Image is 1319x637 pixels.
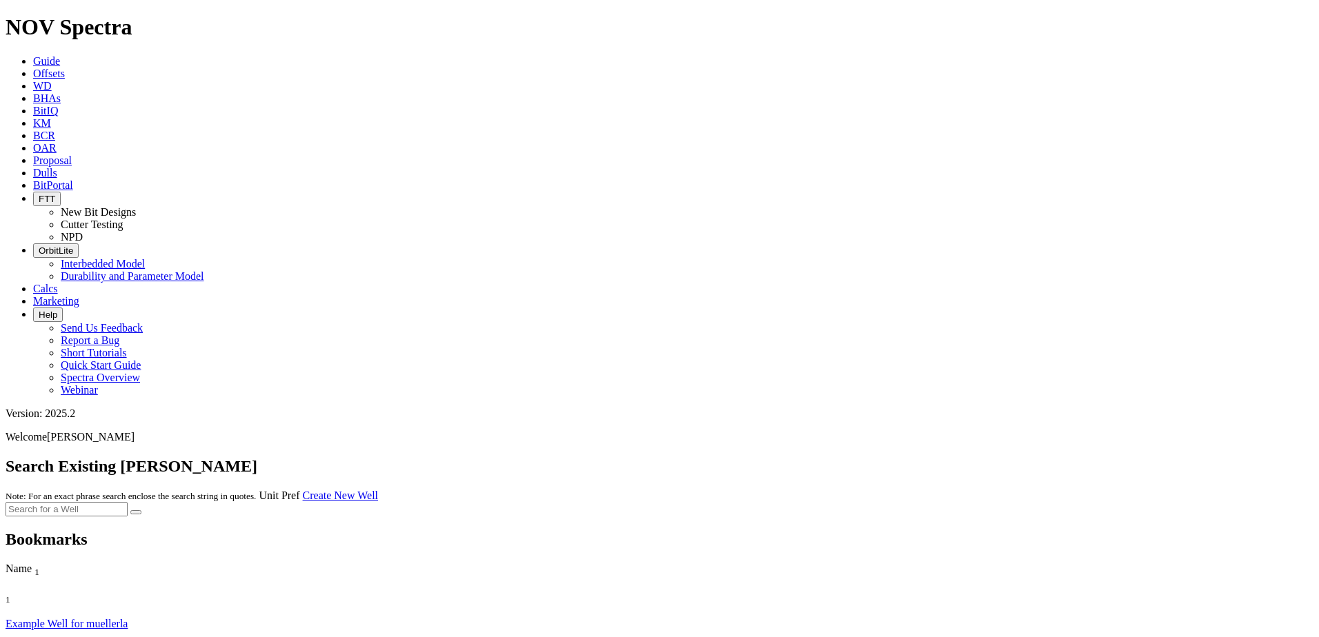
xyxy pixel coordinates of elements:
h2: Bookmarks [6,530,1313,549]
input: Search for a Well [6,502,128,516]
div: Column Menu [6,578,1221,590]
a: Example Well for muellerla [6,618,128,629]
button: Help [33,307,63,322]
a: Quick Start Guide [61,359,141,371]
h2: Search Existing [PERSON_NAME] [6,457,1313,476]
a: Calcs [33,283,58,294]
a: BitIQ [33,105,58,117]
sub: 1 [34,567,39,577]
span: Sort None [34,563,39,574]
span: Help [39,310,57,320]
a: Durability and Parameter Model [61,270,204,282]
a: Interbedded Model [61,258,145,270]
sub: 1 [6,594,10,605]
a: Spectra Overview [61,372,140,383]
a: Create New Well [303,489,378,501]
a: New Bit Designs [61,206,136,218]
button: OrbitLite [33,243,79,258]
span: [PERSON_NAME] [47,431,135,443]
a: BitPortal [33,179,73,191]
a: OAR [33,142,57,154]
div: Name Sort None [6,563,1221,578]
div: Version: 2025.2 [6,407,1313,420]
a: Dulls [33,167,57,179]
button: FTT [33,192,61,206]
a: KM [33,117,51,129]
a: Webinar [61,384,98,396]
small: Note: For an exact phrase search enclose the search string in quotes. [6,491,256,501]
a: Short Tutorials [61,347,127,358]
a: Marketing [33,295,79,307]
span: Name [6,563,32,574]
a: Report a Bug [61,334,119,346]
span: OrbitLite [39,245,73,256]
a: BHAs [33,92,61,104]
a: Cutter Testing [61,219,123,230]
span: FTT [39,194,55,204]
a: Offsets [33,68,65,79]
a: BCR [33,130,55,141]
p: Welcome [6,431,1313,443]
div: Sort None [6,590,75,605]
a: Send Us Feedback [61,322,143,334]
a: Unit Pref [259,489,299,501]
div: Sort None [6,563,1221,590]
div: Sort None [6,590,75,618]
div: Column Menu [6,605,75,618]
a: Proposal [33,154,72,166]
h1: NOV Spectra [6,14,1313,40]
a: WD [33,80,52,92]
a: NPD [61,231,83,243]
span: Sort None [6,590,10,602]
a: Guide [33,55,60,67]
